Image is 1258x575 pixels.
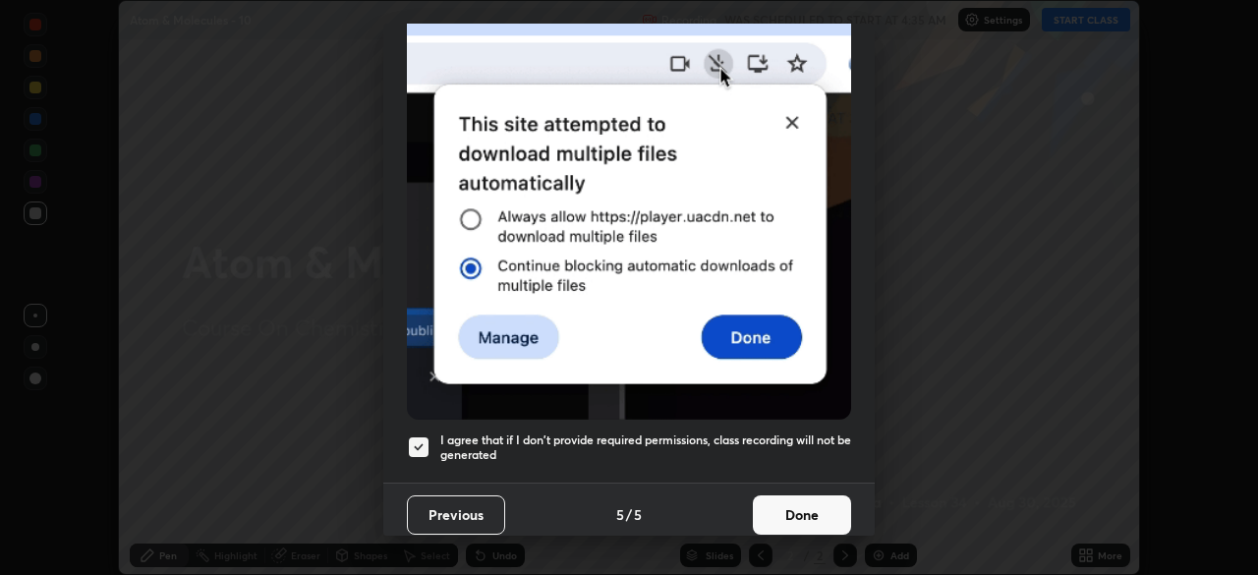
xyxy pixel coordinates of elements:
button: Done [753,495,851,535]
h4: 5 [616,504,624,525]
h5: I agree that if I don't provide required permissions, class recording will not be generated [440,432,851,463]
h4: 5 [634,504,642,525]
h4: / [626,504,632,525]
button: Previous [407,495,505,535]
